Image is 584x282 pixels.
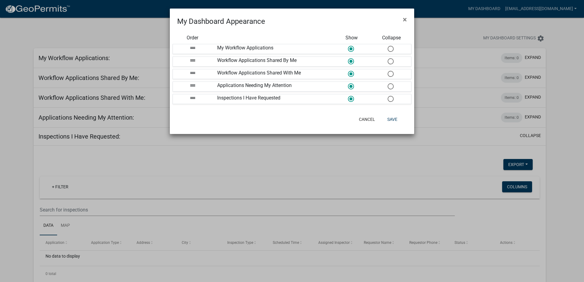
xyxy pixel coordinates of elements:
i: drag_handle [189,69,196,77]
div: Order [173,34,212,42]
i: drag_handle [189,44,196,52]
div: Show [332,34,371,42]
div: My Workflow Applications [213,44,332,54]
button: Close [398,11,412,28]
h4: My Dashboard Appearance [177,16,265,27]
div: Inspections I Have Requested [213,94,332,104]
button: Cancel [354,114,380,125]
button: Save [382,114,402,125]
span: × [403,15,407,24]
div: Applications Needing My Attention [213,82,332,91]
i: drag_handle [189,82,196,89]
i: drag_handle [189,57,196,64]
div: Workflow Applications Shared By Me [213,57,332,66]
div: Workflow Applications Shared With Me [213,69,332,79]
i: drag_handle [189,94,196,102]
div: Collapse [372,34,411,42]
